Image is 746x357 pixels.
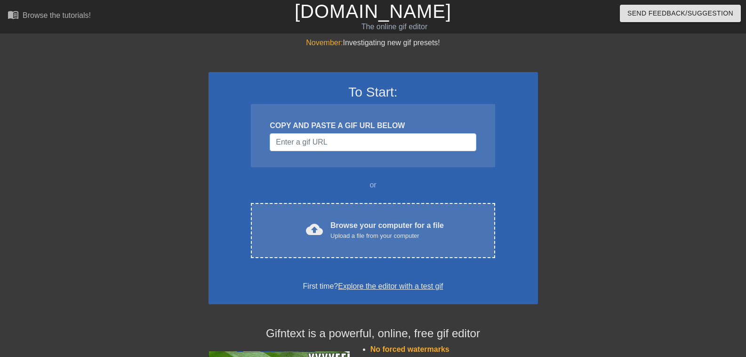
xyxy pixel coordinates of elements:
[233,179,513,191] div: or
[221,281,526,292] div: First time?
[330,220,444,241] div: Browse your computer for a file
[270,120,476,131] div: COPY AND PASTE A GIF URL BELOW
[209,37,538,49] div: Investigating new gif presets!
[338,282,443,290] a: Explore the editor with a test gif
[270,133,476,151] input: Username
[370,345,449,353] span: No forced watermarks
[627,8,733,19] span: Send Feedback/Suggestion
[620,5,741,22] button: Send Feedback/Suggestion
[330,231,444,241] div: Upload a file from your computer
[8,9,19,20] span: menu_book
[23,11,91,19] div: Browse the tutorials!
[253,21,535,32] div: The online gif editor
[8,9,91,24] a: Browse the tutorials!
[295,1,451,22] a: [DOMAIN_NAME]
[221,84,526,100] h3: To Start:
[306,39,343,47] span: November:
[306,221,323,238] span: cloud_upload
[209,327,538,341] h4: Gifntext is a powerful, online, free gif editor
